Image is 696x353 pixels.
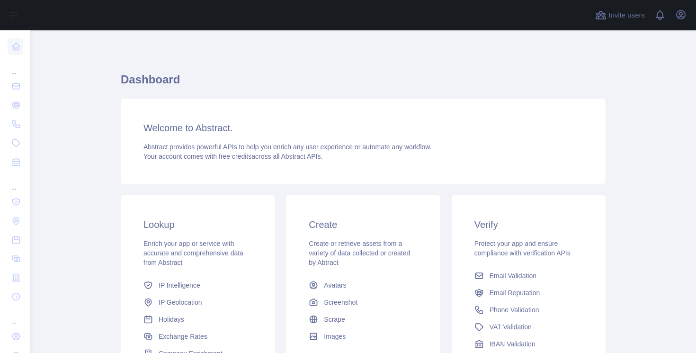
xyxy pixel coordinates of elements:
a: Exchange Rates [140,328,256,345]
a: Images [305,328,421,345]
span: IP Geolocation [159,298,202,307]
span: Avatars [324,281,346,290]
a: VAT Validation [471,318,587,335]
button: Invite users [593,8,647,23]
div: ... [8,57,23,76]
a: Screenshot [305,294,421,311]
div: ... [8,172,23,191]
span: Your account comes with across all Abstract APIs. [143,153,322,160]
span: free credits [219,153,251,160]
span: Invite users [608,10,645,21]
a: IP Geolocation [140,294,256,311]
a: Phone Validation [471,301,587,318]
span: Holidays [159,315,184,324]
span: Enrich your app or service with accurate and comprehensive data from Abstract [143,240,243,266]
span: Abstract provides powerful APIs to help you enrich any user experience or automate any workflow. [143,143,432,151]
a: Email Reputation [471,284,587,301]
a: IBAN Validation [471,335,587,353]
span: Exchange Rates [159,332,207,341]
a: Avatars [305,277,421,294]
a: IP Intelligence [140,277,256,294]
span: Email Validation [490,271,536,281]
a: Scrape [305,311,421,328]
h3: Lookup [143,218,252,231]
span: Create or retrieve assets from a variety of data collected or created by Abtract [309,240,410,266]
h3: Create [309,218,417,231]
span: IP Intelligence [159,281,200,290]
h3: Welcome to Abstract. [143,121,583,135]
div: ... [8,307,23,326]
a: Email Validation [471,267,587,284]
span: IBAN Validation [490,339,535,349]
span: Email Reputation [490,288,540,298]
span: Scrape [324,315,345,324]
span: Protect your app and ensure compliance with verification APIs [474,240,571,257]
span: Screenshot [324,298,357,307]
span: Images [324,332,346,341]
span: Phone Validation [490,305,539,315]
h3: Verify [474,218,583,231]
span: VAT Validation [490,322,532,332]
a: Holidays [140,311,256,328]
h1: Dashboard [121,72,606,95]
